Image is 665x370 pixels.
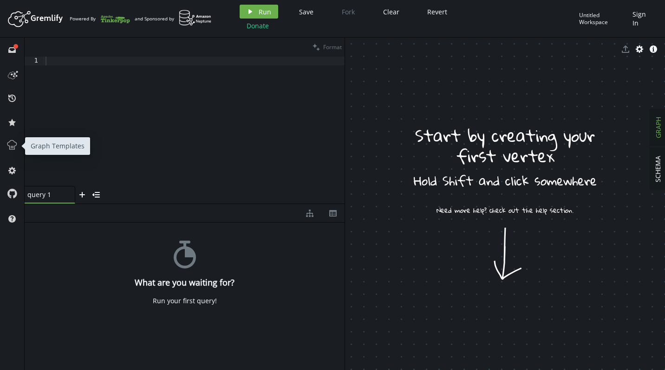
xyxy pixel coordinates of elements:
[292,5,320,19] button: Save
[334,5,362,19] button: Fork
[240,5,278,19] button: Run
[632,10,653,27] span: Sign In
[179,10,212,26] img: AWS Neptune
[299,7,313,16] span: Save
[259,7,271,16] span: Run
[135,10,212,27] div: and Sponsored by
[420,5,454,19] button: Revert
[654,117,663,138] span: GRAPH
[427,7,447,16] span: Revert
[628,5,658,32] button: Sign In
[383,7,399,16] span: Clear
[342,7,355,16] span: Fork
[135,278,235,287] h4: What are you waiting for?
[153,297,217,305] div: Run your first query!
[323,43,342,51] span: Format
[579,12,628,26] div: Untitled Workspace
[25,137,90,155] div: Graph Templates
[247,21,269,30] span: Donate
[310,38,345,57] button: Format
[654,156,663,182] span: SCHEMA
[27,190,65,199] span: query 1
[25,57,44,65] div: 1
[376,5,406,19] button: Clear
[240,19,276,32] button: Donate
[70,11,130,27] div: Powered By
